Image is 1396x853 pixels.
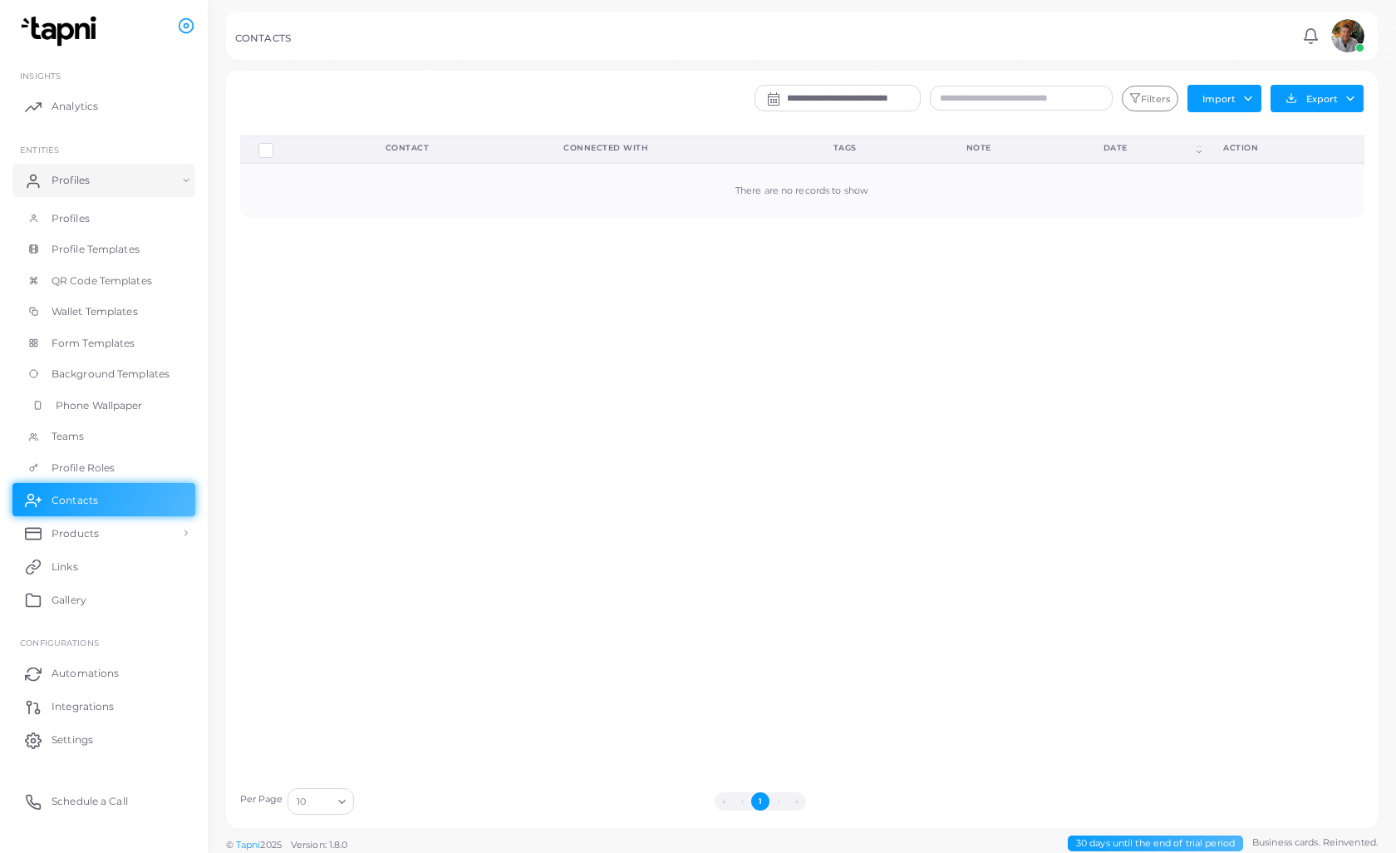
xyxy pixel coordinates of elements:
[358,792,1163,811] ul: Pagination
[52,699,114,714] span: Integrations
[12,328,195,359] a: Form Templates
[52,593,86,608] span: Gallery
[52,666,119,681] span: Automations
[258,185,1346,198] div: There are no records to show
[52,173,90,188] span: Profiles
[12,483,195,516] a: Contacts
[52,526,99,541] span: Products
[1252,836,1378,850] span: Business cards. Reinvented.
[20,71,61,81] span: INSIGHTS
[12,164,195,197] a: Profiles
[12,421,195,452] a: Teams
[260,838,281,852] span: 2025
[12,358,195,390] a: Background Templates
[56,398,143,413] span: Phone Wallpaper
[52,493,98,508] span: Contacts
[12,583,195,616] a: Gallery
[297,793,306,811] span: 10
[288,788,354,815] div: Search for option
[52,211,90,226] span: Profiles
[1326,19,1369,52] a: avatar
[12,516,195,550] a: Products
[12,690,195,723] a: Integrations
[52,304,138,319] span: Wallet Templates
[12,657,195,690] a: Automations
[240,136,367,163] th: Row-selection
[52,429,85,444] span: Teams
[52,274,152,288] span: QR Code Templates
[1187,85,1261,111] button: Import
[240,793,283,806] label: Per Page
[291,839,348,851] span: Version: 1.8.0
[307,792,332,811] input: Search for option
[52,732,93,747] span: Settings
[52,560,78,574] span: Links
[15,16,107,47] img: logo
[1331,19,1364,52] img: avatar
[833,142,930,154] div: Tags
[52,336,135,351] span: Form Templates
[1122,86,1178,112] button: Filters
[12,90,195,123] a: Analytics
[1271,85,1364,112] button: Export
[563,142,797,154] div: Connected With
[226,838,347,852] span: ©
[386,142,528,154] div: Contact
[12,234,195,265] a: Profile Templates
[12,203,195,234] a: Profiles
[52,242,140,257] span: Profile Templates
[966,142,1067,154] div: Note
[1223,142,1345,154] div: action
[12,265,195,297] a: QR Code Templates
[12,452,195,484] a: Profile Roles
[12,390,195,422] a: Phone Wallpaper
[235,32,291,44] h5: CONTACTS
[751,792,769,811] button: Go to page 1
[52,99,98,114] span: Analytics
[12,785,195,818] a: Schedule a Call
[1068,836,1243,851] span: 30 days until the end of trial period
[12,550,195,583] a: Links
[52,794,128,809] span: Schedule a Call
[12,296,195,328] a: Wallet Templates
[1104,142,1194,154] div: Date
[20,638,99,648] span: Configurations
[12,723,195,757] a: Settings
[52,367,170,382] span: Background Templates
[20,145,59,155] span: ENTITIES
[52,461,115,476] span: Profile Roles
[236,839,261,851] a: Tapni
